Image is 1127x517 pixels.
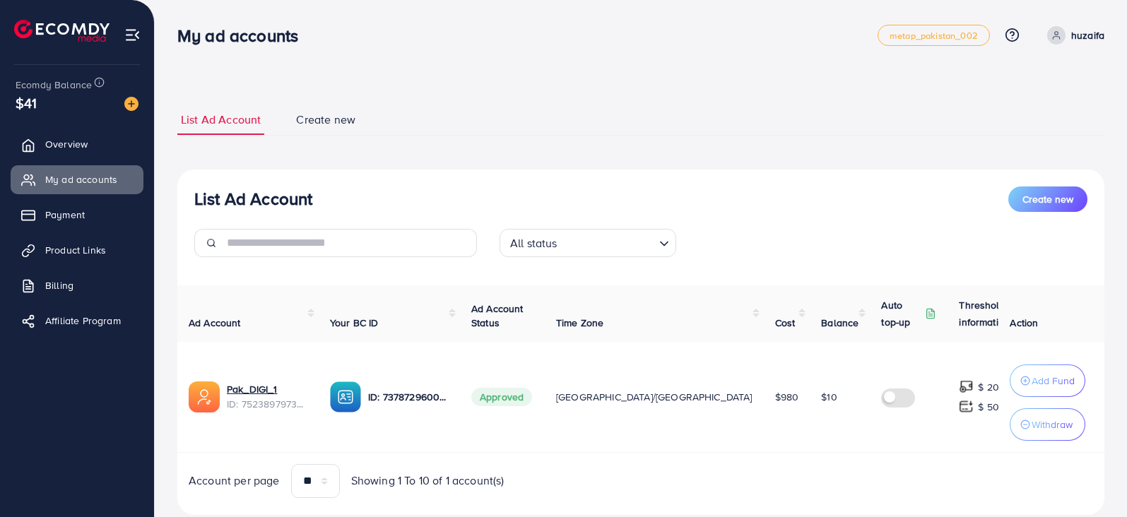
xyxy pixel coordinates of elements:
h3: List Ad Account [194,189,312,209]
span: Billing [45,278,73,292]
input: Search for option [562,230,654,254]
span: Your BC ID [330,316,379,330]
span: Balance [821,316,858,330]
span: Ad Account Status [471,302,524,330]
span: Ecomdy Balance [16,78,92,92]
span: All status [507,233,560,254]
div: Search for option [500,229,676,257]
span: metap_pakistan_002 [890,31,978,40]
a: metap_pakistan_002 [878,25,990,46]
p: $ 50 [978,398,999,415]
iframe: Chat [1067,453,1116,506]
a: Overview [11,130,143,158]
span: Create new [296,112,355,128]
a: Pak_DIGI_1 [227,382,307,396]
a: My ad accounts [11,165,143,194]
span: Cost [775,316,796,330]
span: Account per page [189,473,280,489]
p: huzaifa [1071,27,1104,44]
span: $980 [775,390,799,404]
span: Create new [1022,192,1073,206]
button: Withdraw [1010,408,1085,441]
span: Time Zone [556,316,603,330]
p: Threshold information [959,297,1028,331]
img: logo [14,20,110,42]
button: Create new [1008,186,1087,212]
span: $10 [821,390,837,404]
span: My ad accounts [45,172,117,186]
span: Product Links [45,243,106,257]
span: Action [1010,316,1038,330]
h3: My ad accounts [177,25,309,46]
span: ID: 7523897973848621072 [227,397,307,411]
p: $ 20 [978,379,999,396]
span: [GEOGRAPHIC_DATA]/[GEOGRAPHIC_DATA] [556,390,753,404]
span: Approved [471,388,532,406]
a: Billing [11,271,143,299]
p: Add Fund [1032,372,1075,389]
img: top-up amount [959,399,974,414]
span: Payment [45,208,85,222]
span: Affiliate Program [45,314,121,328]
div: <span class='underline'>Pak_DIGI_1</span></br>7523897973848621072 [227,382,307,411]
p: Withdraw [1032,416,1073,433]
button: Add Fund [1010,364,1085,397]
span: Overview [45,137,88,151]
img: top-up amount [959,379,974,394]
span: Showing 1 To 10 of 1 account(s) [351,473,505,489]
p: Auto top-up [881,297,922,331]
img: image [124,97,138,111]
span: Ad Account [189,316,241,330]
span: $41 [16,93,37,113]
a: huzaifa [1042,26,1104,44]
img: ic-ba-acc.ded83a64.svg [330,381,361,412]
a: Product Links [11,236,143,264]
a: Payment [11,201,143,229]
a: Affiliate Program [11,307,143,335]
img: ic-ads-acc.e4c84228.svg [189,381,220,412]
span: List Ad Account [181,112,261,128]
p: ID: 7378729600471580673 [368,388,449,405]
img: menu [124,27,141,43]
